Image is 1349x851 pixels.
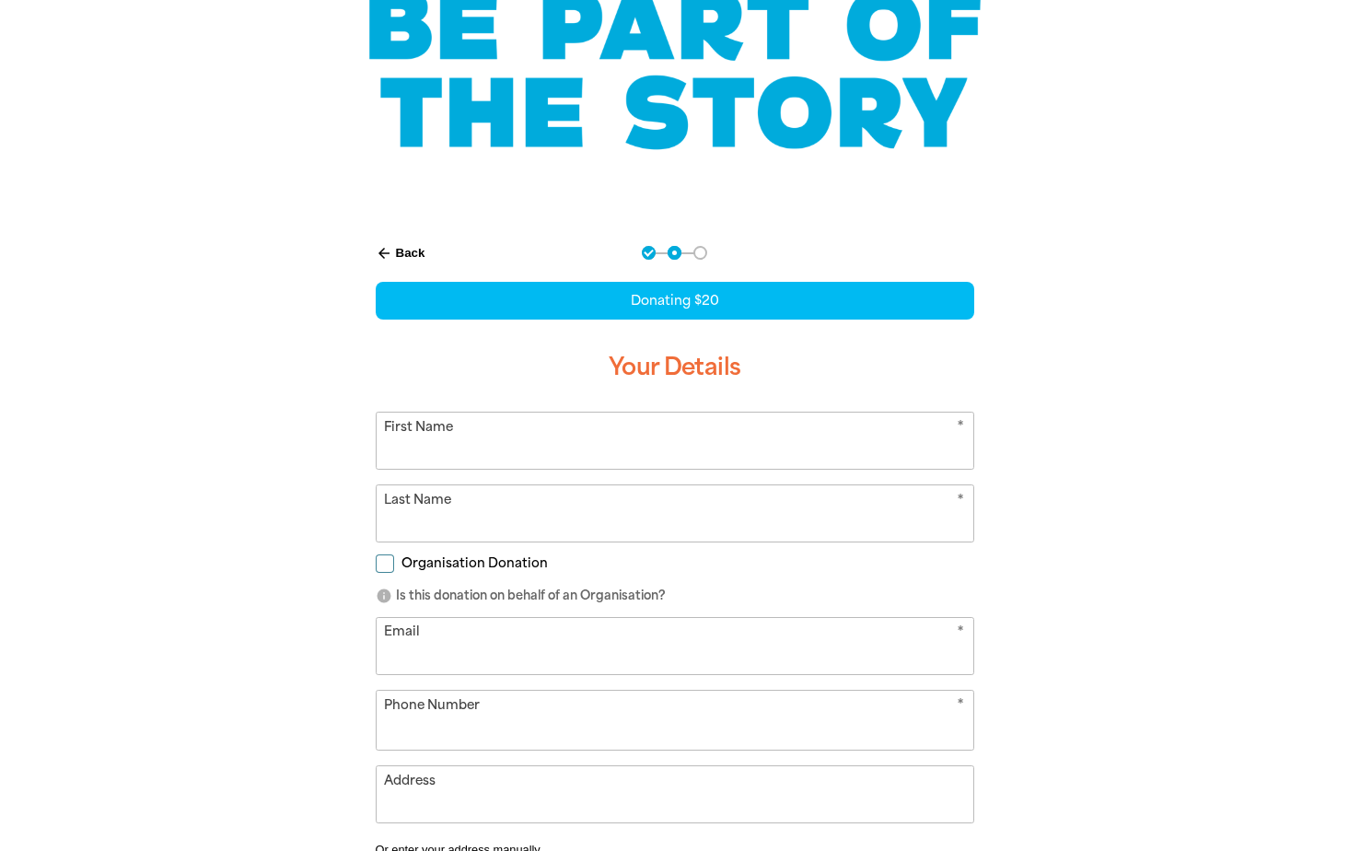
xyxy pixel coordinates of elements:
span: Organisation Donation [401,554,548,572]
h3: Your Details [376,338,974,397]
div: Donating $20 [376,282,974,320]
i: Required [957,695,964,718]
i: arrow_back [376,245,392,262]
input: Organisation Donation [376,554,394,573]
p: Is this donation on behalf of an Organisation? [376,587,974,605]
i: info [376,588,392,604]
button: Navigate to step 3 of 3 to enter your payment details [693,246,707,260]
button: Back [368,238,433,269]
button: Navigate to step 1 of 3 to enter your donation amount [642,246,656,260]
button: Navigate to step 2 of 3 to enter your details [668,246,681,260]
